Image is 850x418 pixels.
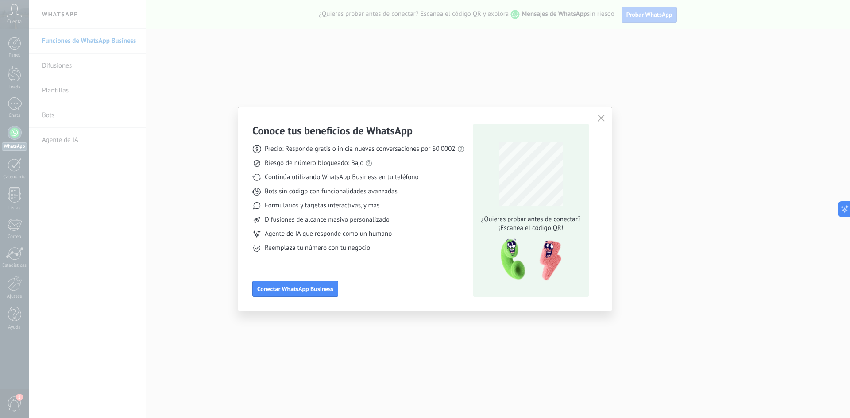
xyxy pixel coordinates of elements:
span: Riesgo de número bloqueado: Bajo [265,159,363,168]
span: Difusiones de alcance masivo personalizado [265,215,390,224]
span: Conectar WhatsApp Business [257,286,333,292]
span: Precio: Responde gratis o inicia nuevas conversaciones por $0.0002 [265,145,456,153]
button: Conectar WhatsApp Business [252,281,338,297]
span: Bots sin código con funcionalidades avanzadas [265,187,398,196]
span: Formularios y tarjetas interactivas, y más [265,201,379,210]
span: Agente de IA que responde como un humano [265,230,392,238]
span: Continúa utilizando WhatsApp Business en tu teléfono [265,173,418,182]
h3: Conoce tus beneficios de WhatsApp [252,124,413,138]
span: Reemplaza tu número con tu negocio [265,244,370,253]
span: ¿Quieres probar antes de conectar? [479,215,583,224]
img: qr-pic-1x.png [493,236,563,284]
span: ¡Escanea el código QR! [479,224,583,233]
